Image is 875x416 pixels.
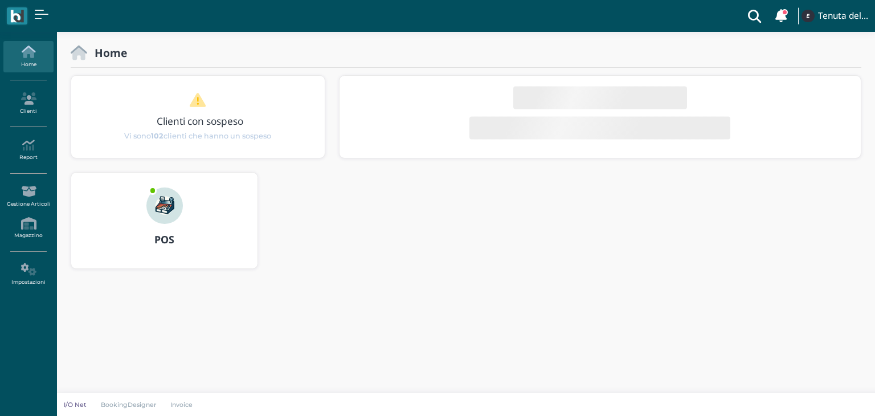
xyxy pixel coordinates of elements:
h4: Tenuta del Barco [818,11,868,21]
b: POS [154,233,174,246]
a: Gestione Articoli [3,181,53,212]
a: Home [3,41,53,72]
a: Magazzino [3,213,53,244]
h2: Home [87,47,127,59]
a: Report [3,134,53,166]
iframe: Help widget launcher [794,381,865,406]
span: Vi sono clienti che hanno un sospeso [124,130,271,141]
img: ... [146,187,183,224]
div: 1 / 1 [71,76,325,158]
a: ... Tenuta del Barco [800,2,868,30]
a: Impostazioni [3,259,53,290]
img: logo [10,10,23,23]
img: ... [802,10,814,22]
a: Clienti con sospeso Vi sono102clienti che hanno un sospeso [93,92,302,141]
a: Clienti [3,88,53,119]
a: ... POS [71,172,258,283]
b: 102 [151,132,163,140]
h3: Clienti con sospeso [95,116,305,127]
